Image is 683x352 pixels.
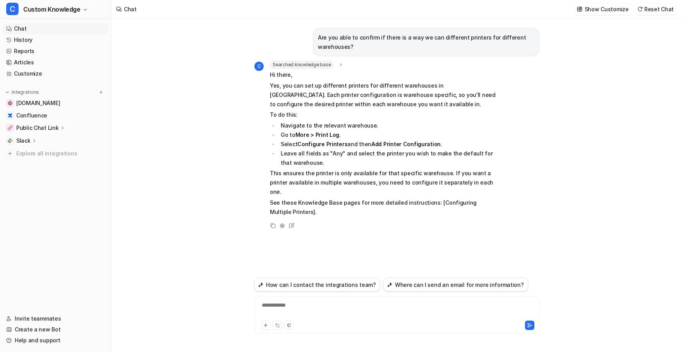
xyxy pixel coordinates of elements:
[318,33,534,52] p: Are you able to confirm if there is a way we can different printers for different warehouses?
[6,3,19,15] span: C
[577,6,582,12] img: customize
[124,5,137,13] div: Chat
[16,147,105,160] span: Explore all integrations
[8,113,12,118] img: Confluence
[270,70,496,79] p: Hi there,
[637,6,643,12] img: reset
[295,131,340,138] strong: More > Print Log
[3,23,108,34] a: Chat
[635,3,677,15] button: Reset Chat
[3,110,108,121] a: ConfluenceConfluence
[3,57,108,68] a: Articles
[278,121,496,130] li: Navigate to the relevant warehouse.
[3,324,108,335] a: Create a new Bot
[3,313,108,324] a: Invite teammates
[270,81,496,109] p: Yes, you can set up different printers for different warehouses in [GEOGRAPHIC_DATA]. Each printe...
[371,141,441,147] strong: Add Printer Configuration
[98,90,104,95] img: menu_add.svg
[270,110,496,119] p: To do this:
[3,35,108,45] a: History
[278,130,496,140] li: Go to .
[383,278,528,292] button: Where can I send an email for more information?
[5,90,10,95] img: expand menu
[3,98,108,109] a: help.cartoncloud.com[DOMAIN_NAME]
[254,278,380,292] button: How can I contact the integrations team?
[585,5,629,13] p: Show Customize
[3,88,41,96] button: Integrations
[8,126,12,130] img: Public Chat Link
[254,62,264,71] span: C
[270,61,333,69] span: Searched knowledge base
[270,198,496,217] p: See these Knowledge Base pages for more detailed instructions: [Configuring Multiple Printers].
[8,101,12,105] img: help.cartoncloud.com
[16,137,31,145] p: Slack
[297,141,347,147] strong: Configure Printers
[3,46,108,57] a: Reports
[575,3,632,15] button: Show Customize
[3,68,108,79] a: Customize
[12,89,39,95] p: Integrations
[16,124,59,132] p: Public Chat Link
[3,148,108,159] a: Explore all integrations
[3,335,108,346] a: Help and support
[6,150,14,157] img: explore all integrations
[23,4,81,15] span: Custom Knowledge
[16,112,47,119] span: Confluence
[278,149,496,167] li: Leave all fields as "Any" and select the printer you wish to make the default for that warehouse.
[270,169,496,197] p: This ensures the printer is only available for that specific warehouse. If you want a printer ava...
[16,99,60,107] span: [DOMAIN_NAME]
[8,138,12,143] img: Slack
[278,140,496,149] li: Select and then .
